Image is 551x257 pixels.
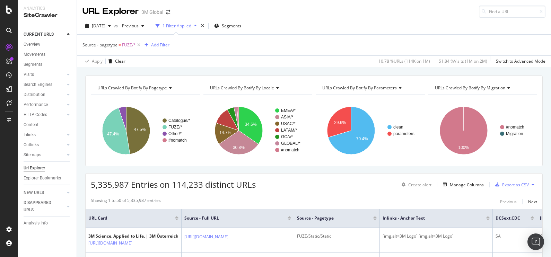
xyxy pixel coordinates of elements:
h4: URLs Crawled By Botify By locale [209,82,306,94]
div: SA [496,233,534,239]
svg: A chart. [203,100,311,161]
div: NEW URLS [24,189,44,196]
div: Performance [24,101,48,108]
button: [DATE] [82,20,114,32]
input: Find a URL [479,6,545,18]
h4: URLs Crawled By Botify By parameters [321,82,419,94]
div: Movements [24,51,45,58]
text: 70.4% [356,136,368,141]
span: Source - pagetype [297,215,363,221]
text: #nomatch [506,125,524,130]
span: URLs Crawled By Botify By locale [210,85,274,91]
a: Search Engines [24,81,65,88]
button: Previous [119,20,147,32]
span: URLs Crawled By Botify By pagetype [97,85,167,91]
span: URLs Crawled By Botify By migration [435,85,505,91]
text: 14.7% [219,130,231,135]
a: Content [24,121,72,128]
button: Next [528,197,537,206]
div: Distribution [24,91,45,98]
a: CURRENT URLS [24,31,65,38]
span: FUZE/* [122,40,136,50]
div: CURRENT URLS [24,31,54,38]
div: Visits [24,71,34,78]
h4: URLs Crawled By Botify By migration [434,82,531,94]
div: 10.78 % URLs ( 114K on 1M ) [378,58,430,64]
a: Overview [24,41,72,48]
a: Distribution [24,91,65,98]
text: FUZE/* [168,125,182,130]
div: Apply [92,58,103,64]
a: [URL][DOMAIN_NAME] [88,240,132,247]
div: Url Explorer [24,165,45,172]
h4: URLs Crawled By Botify By pagetype [96,82,194,94]
a: Segments [24,61,72,68]
text: parameters [393,131,414,136]
text: EMEA/* [281,108,296,113]
div: Analysis Info [24,220,48,227]
button: Export as CSV [492,179,529,190]
div: 3M Global [141,9,163,16]
div: 1 Filter Applied [163,23,191,29]
text: 34.6% [245,122,256,127]
div: DISAPPEARED URLS [24,199,59,214]
button: Segments [211,20,244,32]
button: Apply [82,56,103,67]
div: Analytics [24,6,71,11]
a: Explorer Bookmarks [24,175,72,182]
a: DISAPPEARED URLS [24,199,65,214]
text: LATAM/* [281,128,297,133]
span: URLs Crawled By Botify By parameters [322,85,397,91]
a: [URL][DOMAIN_NAME] [184,233,228,240]
text: GCA/* [281,134,293,139]
div: URL Explorer [82,6,139,17]
a: Outlinks [24,141,65,149]
span: Source - pagetype [82,42,117,48]
a: HTTP Codes [24,111,65,118]
svg: A chart. [428,100,536,161]
button: Previous [500,197,517,206]
div: Previous [500,199,517,205]
div: Explorer Bookmarks [24,175,61,182]
a: Visits [24,71,65,78]
div: Outlinks [24,141,39,149]
div: Manage Columns [450,182,484,188]
button: Create alert [399,179,431,190]
text: 47.5% [134,127,146,132]
div: Sitemaps [24,151,41,159]
a: Analysis Info [24,220,72,227]
div: FUZE/Static/Static [297,233,377,239]
button: 1 Filter Applied [153,20,200,32]
span: Segments [222,23,241,29]
div: Open Intercom Messenger [527,233,544,250]
text: 29.6% [334,120,346,125]
text: Migration [506,131,523,136]
svg: A chart. [316,100,423,161]
span: DCSext.CDC [496,215,520,221]
div: A chart. [91,100,198,161]
div: HTTP Codes [24,111,47,118]
span: 5,335,987 Entries on 114,233 distinct URLs [91,179,256,190]
a: Performance [24,101,65,108]
div: Overview [24,41,40,48]
div: Showing 1 to 50 of 5,335,987 entries [91,197,161,206]
button: Add Filter [142,41,169,49]
span: URL Card [88,215,173,221]
a: Sitemaps [24,151,65,159]
text: #nomatch [281,148,299,152]
text: 47.4% [107,132,119,136]
a: NEW URLS [24,189,65,196]
span: vs [114,23,119,29]
text: #nomatch [168,138,187,143]
div: 3M Science. Applied to Life. | 3M Österreich [88,233,178,239]
div: Create alert [408,182,431,188]
text: 100% [458,145,469,150]
div: times [200,23,205,29]
div: Content [24,121,38,128]
span: Inlinks - Anchor Text [383,215,476,221]
text: GLOBAL/* [281,141,300,146]
div: Segments [24,61,42,68]
text: 30.8% [233,145,244,150]
div: [img.alt=3M Logo] [img.alt=3M Logo] [383,233,490,239]
span: Previous [119,23,139,29]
